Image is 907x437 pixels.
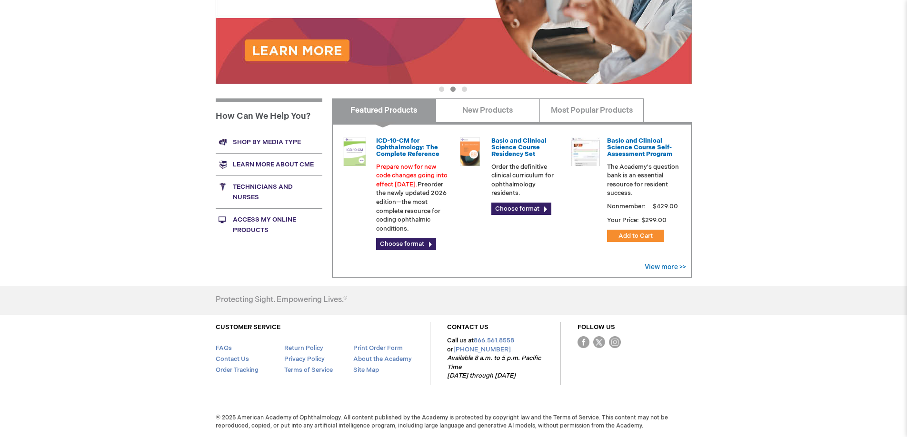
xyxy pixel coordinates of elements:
strong: Nonmember: [607,201,646,213]
img: 0120008u_42.png [340,137,369,166]
a: Print Order Form [353,344,403,352]
button: 3 of 3 [462,87,467,92]
a: Order Tracking [216,366,259,374]
a: About the Academy [353,355,412,363]
img: Twitter [593,336,605,348]
p: Order the definitive clinical curriculum for ophthalmology residents. [491,163,564,198]
span: Add to Cart [618,232,653,240]
a: View more >> [645,263,686,271]
a: Terms of Service [284,366,333,374]
a: [PHONE_NUMBER] [453,346,511,353]
button: 2 of 3 [450,87,456,92]
font: Prepare now for new code changes going into effect [DATE]. [376,163,448,188]
a: Access My Online Products [216,208,322,241]
span: $299.00 [640,216,668,224]
a: FAQs [216,344,232,352]
p: The Academy's question bank is an essential resource for resident success. [607,163,679,198]
a: Technicians and nurses [216,175,322,208]
a: Shop by media type [216,131,322,153]
a: Return Policy [284,344,323,352]
span: © 2025 American Academy of Ophthalmology. All content published by the Academy is protected by co... [209,414,699,430]
a: Choose format [491,203,551,215]
h1: How Can We Help You? [216,98,322,131]
a: Basic and Clinical Science Course Self-Assessment Program [607,137,672,158]
a: Contact Us [216,355,249,363]
a: CONTACT US [447,323,488,331]
img: Facebook [578,336,589,348]
p: Call us at or [447,336,544,380]
a: Choose format [376,238,436,250]
img: bcscself_20.jpg [571,137,600,166]
a: Learn more about CME [216,153,322,175]
a: ICD-10-CM for Ophthalmology: The Complete Reference [376,137,439,158]
a: CUSTOMER SERVICE [216,323,280,331]
a: Basic and Clinical Science Course Residency Set [491,137,547,158]
a: Featured Products [332,98,436,122]
a: New Products [436,98,540,122]
button: Add to Cart [607,230,664,242]
p: Preorder the newly updated 2026 edition—the most complete resource for coding ophthalmic conditions. [376,163,449,233]
img: instagram [609,336,621,348]
a: Privacy Policy [284,355,325,363]
button: 1 of 3 [439,87,444,92]
a: 866.561.8558 [474,337,514,344]
em: Available 8 a.m. to 5 p.m. Pacific Time [DATE] through [DATE] [447,354,541,379]
h4: Protecting Sight. Empowering Lives.® [216,296,347,304]
a: Most Popular Products [539,98,644,122]
a: FOLLOW US [578,323,615,331]
span: $429.00 [651,203,679,210]
strong: Your Price: [607,216,639,224]
a: Site Map [353,366,379,374]
img: 02850963u_47.png [456,137,484,166]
